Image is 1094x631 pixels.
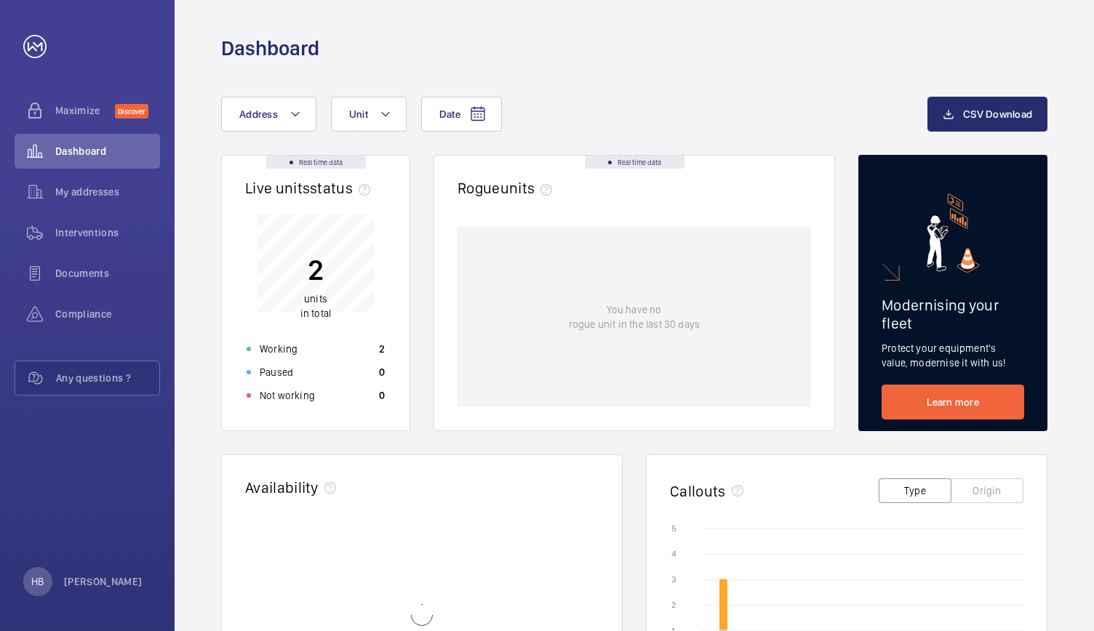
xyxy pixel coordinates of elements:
[221,35,319,62] h1: Dashboard
[260,342,298,356] p: Working
[56,371,159,385] span: Any questions ?
[245,179,376,197] h2: Live units
[882,296,1024,332] h2: Modernising your fleet
[882,341,1024,370] p: Protect your equipment's value, modernise it with us!
[239,108,278,120] span: Address
[64,574,143,589] p: [PERSON_NAME]
[245,478,319,497] h2: Availability
[671,600,676,610] text: 2
[458,179,558,197] h2: Rogue
[55,266,160,281] span: Documents
[55,144,160,158] span: Dashboard
[55,225,160,240] span: Interventions
[879,478,951,503] button: Type
[963,108,1032,120] span: CSV Download
[569,302,700,331] p: You have no rogue unit in the last 30 days
[585,156,684,169] div: Real time data
[670,482,726,500] h2: Callouts
[260,388,315,403] p: Not working
[671,549,676,559] text: 4
[379,365,385,379] p: 0
[379,388,385,403] p: 0
[349,108,368,120] span: Unit
[221,97,316,132] button: Address
[55,185,160,199] span: My addresses
[500,179,559,197] span: units
[304,293,327,305] span: units
[300,292,331,321] p: in total
[927,97,1047,132] button: CSV Download
[310,179,376,197] span: status
[421,97,502,132] button: Date
[115,104,148,118] span: Discover
[266,156,366,169] div: Real time data
[439,108,460,120] span: Date
[379,342,385,356] p: 2
[927,193,980,273] img: marketing-card.svg
[671,574,676,584] text: 3
[671,523,676,534] text: 5
[31,574,44,589] p: HB
[300,252,331,288] p: 2
[55,103,115,118] span: Maximize
[55,307,160,321] span: Compliance
[260,365,293,379] p: Paused
[882,385,1024,419] a: Learn more
[331,97,407,132] button: Unit
[951,478,1023,503] button: Origin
